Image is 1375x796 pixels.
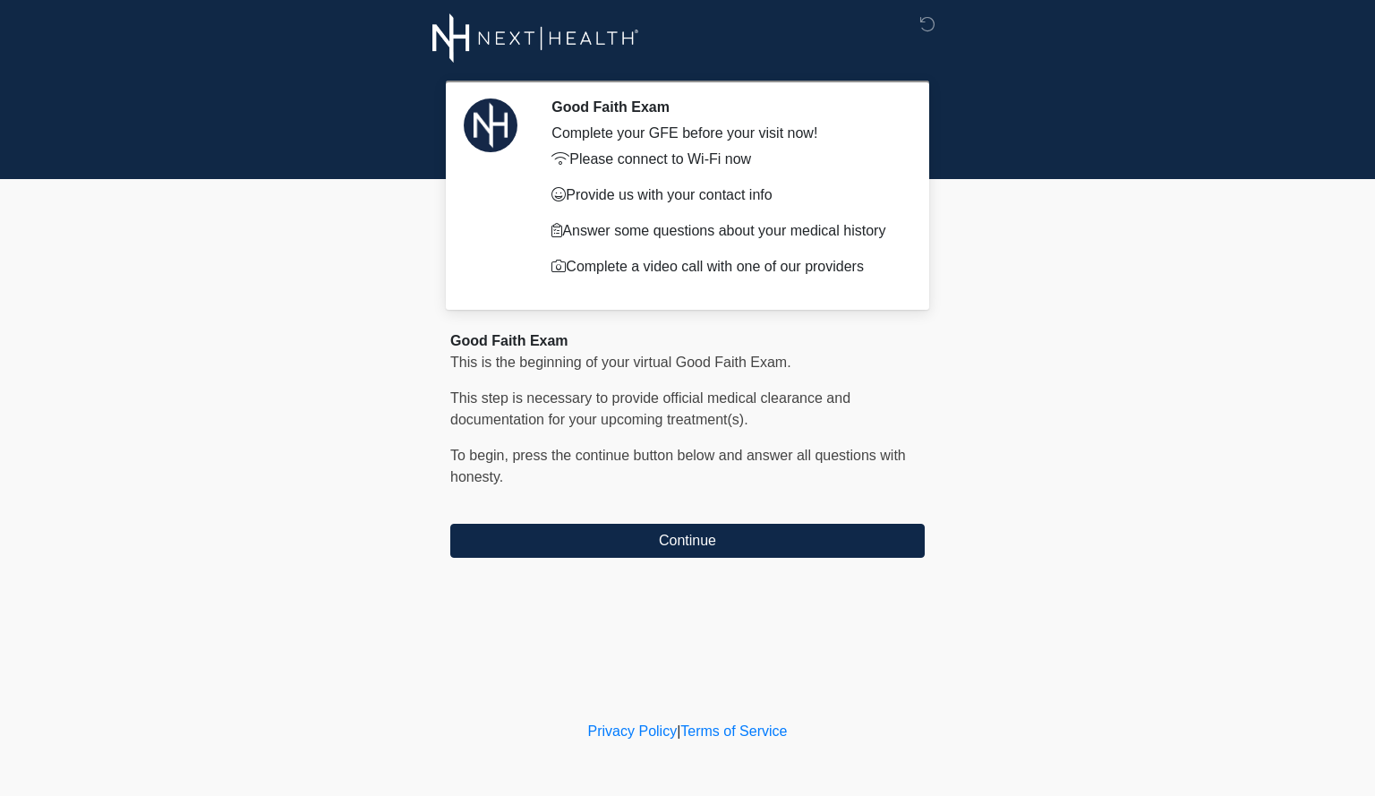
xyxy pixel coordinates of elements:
p: Answer some questions about your medical history [551,220,898,242]
button: Continue [450,524,925,558]
div: Good Faith Exam [450,330,925,352]
div: Complete your GFE before your visit now! [551,123,898,144]
h2: Good Faith Exam [551,98,898,116]
span: To begin, ﻿﻿﻿﻿﻿﻿press the continue button below and answer all questions with honesty. [450,448,906,484]
img: Agent Avatar [464,98,517,152]
a: | [677,723,680,739]
p: Complete a video call with one of our providers [551,256,898,278]
p: Provide us with your contact info [551,184,898,206]
span: This is the beginning of your virtual Good Faith Exam. [450,355,791,370]
span: This step is necessary to provide official medical clearance and documentation for your upcoming ... [450,390,850,427]
a: Terms of Service [680,723,787,739]
img: Next-Health Logo [432,13,639,63]
p: Please connect to Wi-Fi now [551,149,898,170]
a: Privacy Policy [588,723,678,739]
